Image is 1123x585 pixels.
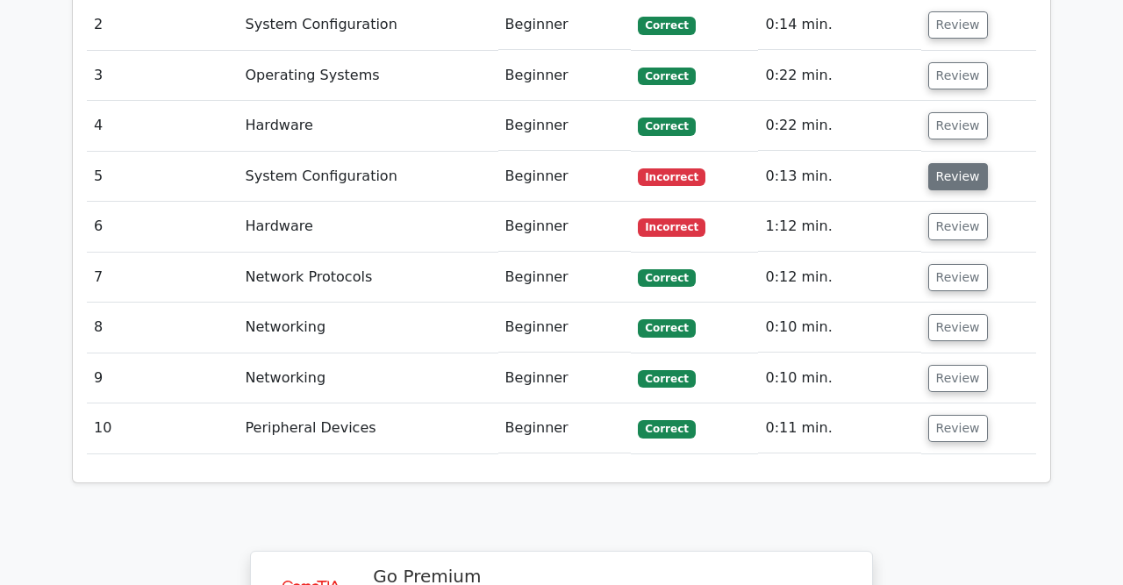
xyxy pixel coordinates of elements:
span: Correct [638,370,695,388]
td: 0:11 min. [758,403,920,453]
td: Beginner [498,51,632,101]
span: Correct [638,319,695,337]
td: 0:10 min. [758,303,920,353]
td: 4 [87,101,239,151]
button: Review [928,112,988,139]
button: Review [928,365,988,392]
td: 0:10 min. [758,353,920,403]
button: Review [928,213,988,240]
td: 6 [87,202,239,252]
button: Review [928,415,988,442]
span: Correct [638,17,695,34]
span: Incorrect [638,218,705,236]
td: 5 [87,152,239,202]
span: Correct [638,269,695,287]
td: Network Protocols [239,253,498,303]
span: Correct [638,420,695,438]
td: Hardware [239,101,498,151]
td: Beginner [498,101,632,151]
td: 0:22 min. [758,101,920,151]
button: Review [928,264,988,291]
td: Operating Systems [239,51,498,101]
td: Networking [239,353,498,403]
td: 3 [87,51,239,101]
button: Review [928,314,988,341]
span: Incorrect [638,168,705,186]
td: Hardware [239,202,498,252]
td: 0:22 min. [758,51,920,101]
td: 8 [87,303,239,353]
td: System Configuration [239,152,498,202]
td: 9 [87,353,239,403]
td: Beginner [498,152,632,202]
td: Beginner [498,253,632,303]
td: 10 [87,403,239,453]
td: 0:13 min. [758,152,920,202]
button: Review [928,11,988,39]
td: Beginner [498,303,632,353]
button: Review [928,163,988,190]
td: Networking [239,303,498,353]
td: 7 [87,253,239,303]
button: Review [928,62,988,89]
td: Beginner [498,202,632,252]
td: Beginner [498,403,632,453]
span: Correct [638,68,695,85]
td: 0:12 min. [758,253,920,303]
td: Beginner [498,353,632,403]
td: 1:12 min. [758,202,920,252]
span: Correct [638,118,695,135]
td: Peripheral Devices [239,403,498,453]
